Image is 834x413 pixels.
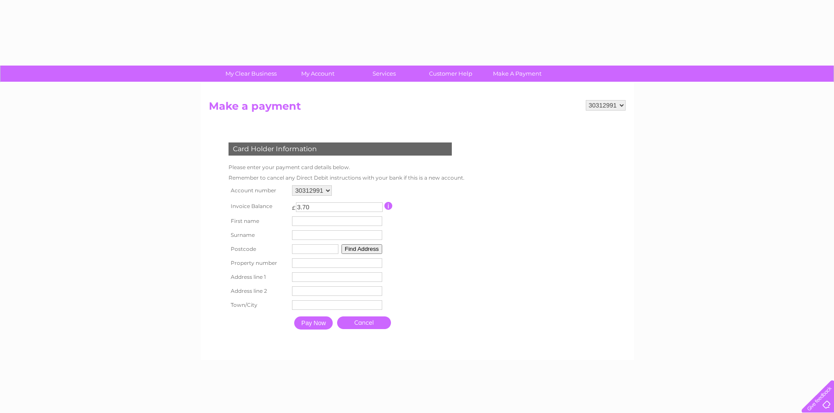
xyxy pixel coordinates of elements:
th: Address line 1 [226,270,290,284]
th: Address line 2 [226,284,290,298]
td: Remember to cancel any Direct Debit instructions with your bank if this is a new account. [226,173,467,183]
input: Pay Now [294,316,333,330]
button: Find Address [341,244,383,254]
a: My Account [282,66,354,82]
td: Please enter your payment card details below. [226,162,467,173]
a: My Clear Business [215,66,287,82]
a: Cancel [337,316,391,329]
th: Postcode [226,242,290,256]
th: Surname [226,228,290,242]
a: Make A Payment [481,66,553,82]
h2: Make a payment [209,100,626,117]
a: Customer Help [415,66,487,82]
a: Services [348,66,420,82]
th: Town/City [226,298,290,312]
td: £ [292,200,296,211]
input: Information [384,202,393,210]
div: Card Holder Information [229,142,452,156]
th: Invoice Balance [226,198,290,214]
th: Property number [226,256,290,270]
th: First name [226,214,290,228]
th: Account number [226,183,290,198]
